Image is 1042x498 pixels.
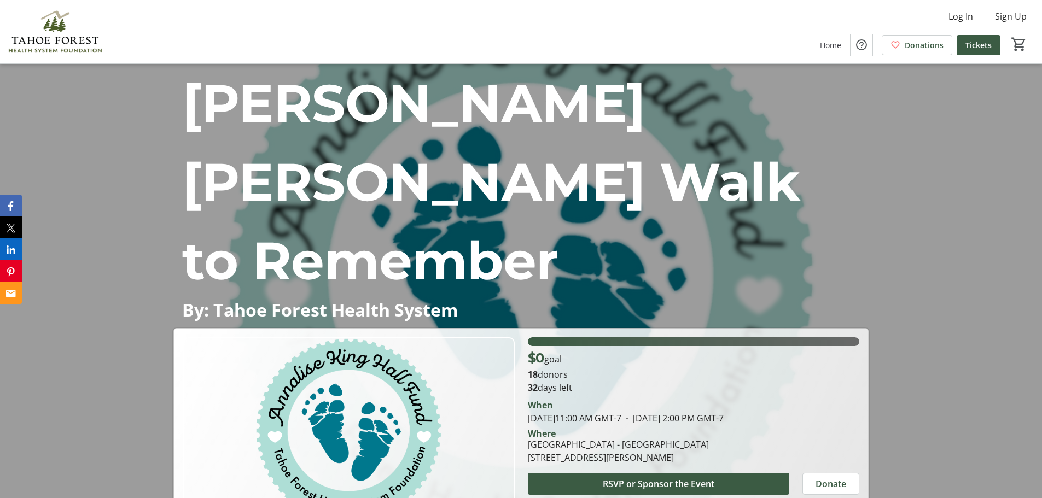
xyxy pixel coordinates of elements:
[528,438,709,451] div: [GEOGRAPHIC_DATA] - [GEOGRAPHIC_DATA]
[528,451,709,464] div: [STREET_ADDRESS][PERSON_NAME]
[811,35,850,55] a: Home
[528,382,538,394] span: 32
[882,35,952,55] a: Donations
[621,412,724,424] span: [DATE] 2:00 PM GMT-7
[528,381,859,394] p: days left
[1009,34,1029,54] button: Cart
[995,10,1027,23] span: Sign Up
[528,348,562,368] p: goal
[7,4,104,59] img: Tahoe Forest Health System Foundation's Logo
[603,477,714,490] span: RSVP or Sponsor the Event
[905,39,944,51] span: Donations
[528,337,859,346] div: 100% of fundraising goal reached
[986,8,1035,25] button: Sign Up
[621,412,633,424] span: -
[528,399,553,412] div: When
[528,429,556,438] div: Where
[940,8,982,25] button: Log In
[965,39,992,51] span: Tickets
[851,34,872,56] button: Help
[528,412,621,424] span: [DATE] 11:00 AM GMT-7
[816,477,846,490] span: Donate
[802,473,859,495] button: Donate
[528,350,544,366] span: $0
[948,10,973,23] span: Log In
[528,368,538,380] b: 18
[182,300,859,319] p: By: Tahoe Forest Health System
[182,71,800,292] span: [PERSON_NAME] [PERSON_NAME] Walk to Remember
[820,39,841,51] span: Home
[528,368,859,381] p: donors
[957,35,1000,55] a: Tickets
[528,473,789,495] button: RSVP or Sponsor the Event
